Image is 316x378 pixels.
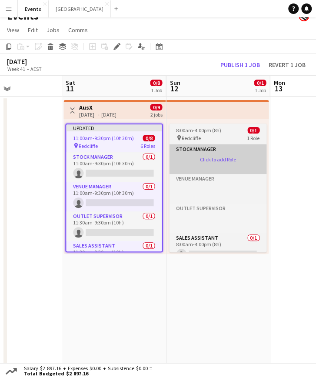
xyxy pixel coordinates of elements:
[66,152,162,182] app-card-role: Stock Manager0/111:00am-9:30pm (10h30m)
[150,80,162,86] span: 0/8
[176,127,221,134] span: 8:00am-4:00pm (8h)
[150,87,162,94] div: 1 Job
[18,0,49,17] button: Events
[66,79,75,87] span: Sat
[3,24,23,36] a: View
[169,124,266,252] app-job-card: 8:00am-4:00pm (8h)0/1 Redcliffe1 RoleStock ManagerClick to add RoleVenue ManagerOutlet Supervisor...
[217,60,263,70] button: Publish 1 job
[169,144,266,174] app-card-role-placeholder: Stock ManagerClick to add Role
[30,66,42,72] div: AEST
[64,84,75,94] span: 11
[47,26,60,34] span: Jobs
[66,211,162,241] app-card-role: Outlet Supervisor0/111:30am-9:30pm (10h)
[254,87,266,94] div: 1 Job
[265,60,309,70] button: Revert 1 job
[79,104,116,111] h3: AusX
[169,174,266,204] app-card-role-placeholder: Venue Manager
[66,124,162,131] div: Updated
[168,84,180,94] span: 12
[247,127,259,134] span: 0/1
[169,204,266,233] app-card-role-placeholder: Outlet Supervisor
[273,79,285,87] span: Mon
[272,84,285,94] span: 13
[7,57,62,66] div: [DATE]
[24,371,152,376] span: Total Budgeted $2 897.16
[49,0,111,17] button: [GEOGRAPHIC_DATA]
[169,233,266,263] app-card-role: Sales Assistant0/18:00am-4:00pm (8h)
[28,26,38,34] span: Edit
[143,135,155,141] span: 0/8
[150,110,162,118] div: 2 jobs
[79,111,116,118] div: [DATE] → [DATE]
[66,182,162,211] app-card-role: Venue Manager0/111:00am-9:30pm (10h30m)
[68,26,88,34] span: Comms
[65,124,163,252] app-job-card: Updated11:00am-9:30pm (10h30m)0/8 Redcliffe6 RolesStock Manager0/111:00am-9:30pm (10h30m) Venue M...
[73,135,133,141] span: 11:00am-9:30pm (10h30m)
[66,241,162,271] app-card-role: Sales Assistant0/111:30am-9:30pm (10h)
[7,26,19,34] span: View
[150,104,162,110] span: 0/9
[247,135,259,141] span: 1 Role
[24,24,41,36] a: Edit
[65,24,91,36] a: Comms
[140,143,155,149] span: 6 Roles
[79,143,98,149] span: Redcliffe
[254,80,266,86] span: 0/1
[5,66,27,72] span: Week 41
[170,79,180,87] span: Sun
[19,366,154,376] div: Salary $2 897.16 + Expenses $0.00 + Subsistence $0.00 =
[43,24,63,36] a: Jobs
[182,135,201,141] span: Redcliffe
